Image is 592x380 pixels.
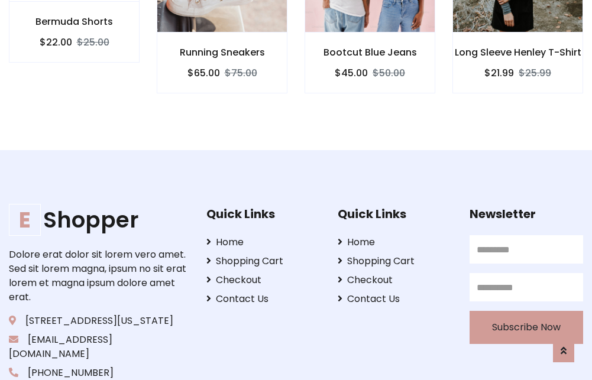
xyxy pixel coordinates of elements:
del: $25.99 [519,66,551,80]
h6: $22.00 [40,37,72,48]
h6: $65.00 [187,67,220,79]
h1: Shopper [9,207,188,233]
h6: Bermuda Shorts [9,16,139,27]
del: $50.00 [373,66,405,80]
span: E [9,204,41,236]
h6: Running Sneakers [157,47,287,58]
p: [STREET_ADDRESS][US_STATE] [9,314,188,328]
a: Contact Us [338,292,451,306]
h5: Quick Links [206,207,320,221]
a: Checkout [338,273,451,287]
p: [PHONE_NUMBER] [9,366,188,380]
h6: Bootcut Blue Jeans [305,47,435,58]
h6: $21.99 [484,67,514,79]
h5: Quick Links [338,207,451,221]
h6: Long Sleeve Henley T-Shirt [453,47,583,58]
del: $25.00 [77,35,109,49]
a: Contact Us [206,292,320,306]
a: Checkout [206,273,320,287]
button: Subscribe Now [470,311,583,344]
a: Home [206,235,320,249]
a: Shopping Cart [206,254,320,268]
a: Shopping Cart [338,254,451,268]
h5: Newsletter [470,207,583,221]
a: EShopper [9,207,188,233]
a: Home [338,235,451,249]
del: $75.00 [225,66,257,80]
p: [EMAIL_ADDRESS][DOMAIN_NAME] [9,333,188,361]
h6: $45.00 [335,67,368,79]
p: Dolore erat dolor sit lorem vero amet. Sed sit lorem magna, ipsum no sit erat lorem et magna ipsu... [9,248,188,304]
